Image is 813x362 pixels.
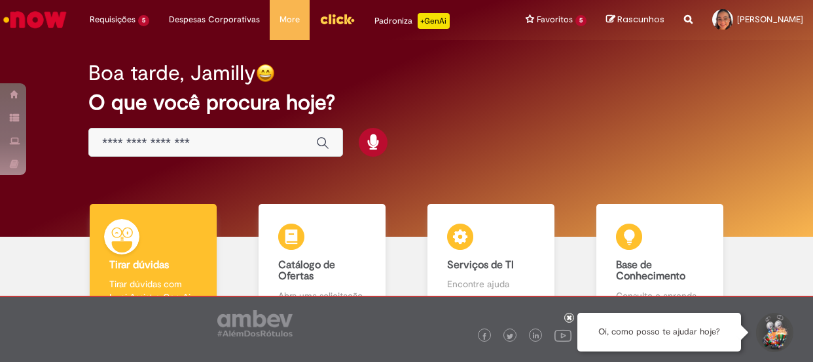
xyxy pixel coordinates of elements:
[88,62,256,85] h2: Boa tarde, Jamilly
[575,204,744,317] a: Base de Conhecimento Consulte e aprenda
[575,15,587,26] span: 5
[238,204,406,317] a: Catálogo de Ofertas Abra uma solicitação
[1,7,69,33] img: ServiceNow
[88,91,724,114] h2: O que você procura hoje?
[109,277,196,304] p: Tirar dúvidas com Lupi Assist e Gen Ai
[616,289,703,302] p: Consulte e aprenda
[577,313,741,352] div: Oi, como posso te ajudar hoje?
[406,204,575,317] a: Serviços de TI Encontre ajuda
[737,14,803,25] span: [PERSON_NAME]
[481,333,488,340] img: logo_footer_facebook.png
[280,13,300,26] span: More
[90,13,135,26] span: Requisições
[418,13,450,29] p: +GenAi
[554,327,571,344] img: logo_footer_youtube.png
[217,310,293,336] img: logo_footer_ambev_rotulo_gray.png
[169,13,260,26] span: Despesas Corporativas
[138,15,149,26] span: 5
[278,258,335,283] b: Catálogo de Ofertas
[256,64,275,83] img: happy-face.png
[617,13,664,26] span: Rascunhos
[374,13,450,29] div: Padroniza
[606,14,664,26] a: Rascunhos
[754,313,793,352] button: Iniciar Conversa de Suporte
[537,13,573,26] span: Favoritos
[69,204,238,317] a: Tirar dúvidas Tirar dúvidas com Lupi Assist e Gen Ai
[447,277,534,291] p: Encontre ajuda
[447,258,514,271] b: Serviços de TI
[278,289,365,302] p: Abra uma solicitação
[616,258,685,283] b: Base de Conhecimento
[507,333,513,340] img: logo_footer_twitter.png
[533,332,539,340] img: logo_footer_linkedin.png
[109,258,169,271] b: Tirar dúvidas
[319,9,355,29] img: click_logo_yellow_360x200.png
